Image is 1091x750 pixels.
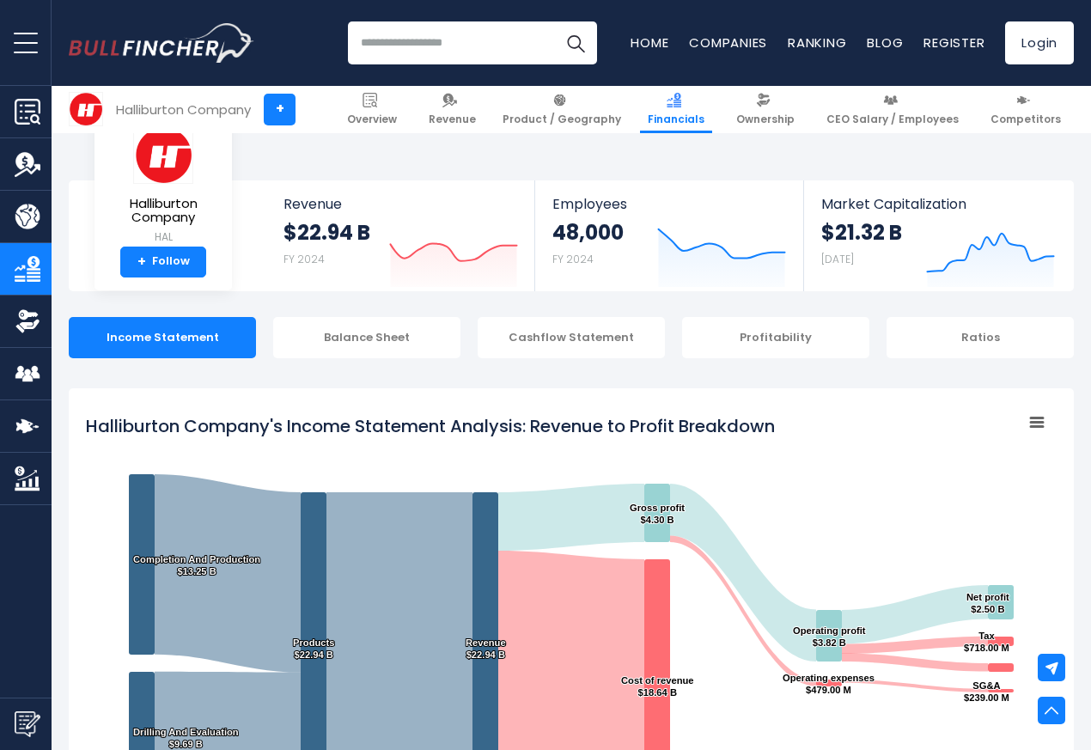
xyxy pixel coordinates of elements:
[736,113,795,126] span: Ownership
[648,113,704,126] span: Financials
[293,637,335,660] text: Products $22.94 B
[70,93,102,125] img: HAL logo
[133,126,193,184] img: HAL logo
[266,180,535,291] a: Revenue $22.94 B FY 2024
[788,34,846,52] a: Ranking
[283,219,370,246] strong: $22.94 B
[552,196,785,212] span: Employees
[347,113,397,126] span: Overview
[983,86,1069,133] a: Competitors
[108,229,218,245] small: HAL
[689,34,767,52] a: Companies
[630,503,685,525] text: Gross profit $4.30 B
[120,247,206,277] a: +Follow
[116,100,251,119] div: Halliburton Company
[631,34,668,52] a: Home
[495,86,629,133] a: Product / Geography
[107,125,219,247] a: Halliburton Company HAL
[621,675,694,698] text: Cost of revenue $18.64 B
[821,196,1055,212] span: Market Capitalization
[554,21,597,64] button: Search
[964,680,1009,703] text: SG&A $239.00 M
[887,317,1074,358] div: Ratios
[273,317,460,358] div: Balance Sheet
[966,592,1009,614] text: Net profit $2.50 B
[429,113,476,126] span: Revenue
[133,727,239,749] text: Drilling And Evaluation $9.69 B
[793,625,866,648] text: Operating profit $3.82 B
[867,34,903,52] a: Blog
[339,86,405,133] a: Overview
[783,673,875,695] text: Operating expenses $479.00 M
[826,113,959,126] span: CEO Salary / Employees
[69,23,254,63] img: Bullfincher logo
[264,94,296,125] a: +
[535,180,802,291] a: Employees 48,000 FY 2024
[478,317,665,358] div: Cashflow Statement
[283,252,325,266] small: FY 2024
[1005,21,1074,64] a: Login
[108,197,218,225] span: Halliburton Company
[69,23,253,63] a: Go to homepage
[804,180,1072,291] a: Market Capitalization $21.32 B [DATE]
[821,252,854,266] small: [DATE]
[728,86,802,133] a: Ownership
[682,317,869,358] div: Profitability
[421,86,484,133] a: Revenue
[552,219,624,246] strong: 48,000
[283,196,518,212] span: Revenue
[69,317,256,358] div: Income Statement
[86,414,775,438] tspan: Halliburton Company's Income Statement Analysis: Revenue to Profit Breakdown
[640,86,712,133] a: Financials
[137,254,146,270] strong: +
[821,219,902,246] strong: $21.32 B
[466,637,506,660] text: Revenue $22.94 B
[964,631,1009,653] text: Tax $718.00 M
[923,34,984,52] a: Register
[133,554,260,576] text: Completion And Production $13.25 B
[819,86,966,133] a: CEO Salary / Employees
[15,308,40,334] img: Ownership
[552,252,594,266] small: FY 2024
[503,113,621,126] span: Product / Geography
[990,113,1061,126] span: Competitors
